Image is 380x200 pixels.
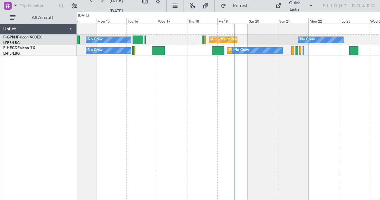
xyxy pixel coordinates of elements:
[17,16,68,20] span: All Aircraft
[234,46,249,55] div: No Crew
[3,46,17,50] span: F-HECD
[187,18,217,24] div: Thu 18
[339,18,369,24] div: Tue 23
[229,46,331,55] div: Planned Maint [GEOGRAPHIC_DATA] ([GEOGRAPHIC_DATA])
[88,35,103,45] div: No Crew
[3,36,42,39] a: F-GPNJFalcon 900EX
[308,18,339,24] div: Mon 22
[3,51,20,56] a: LFPB/LBG
[78,13,89,18] div: [DATE]
[3,46,35,50] a: F-HECDFalcon 7X
[7,13,70,23] button: All Aircraft
[248,18,278,24] div: Sat 20
[3,40,20,45] a: LFPB/LBG
[20,1,57,11] input: Trip Number
[300,35,315,45] div: No Crew
[66,18,96,24] div: Sun 14
[227,4,255,8] span: Refresh
[126,18,157,24] div: Tue 16
[211,35,279,45] div: AOG Maint Paris ([GEOGRAPHIC_DATA])
[218,1,256,11] button: Refresh
[217,18,248,24] div: Fri 19
[96,18,126,24] div: Mon 15
[278,18,308,24] div: Sun 21
[157,18,187,24] div: Wed 17
[88,46,103,55] div: No Crew
[3,36,17,39] span: F-GPNJ
[272,1,316,11] button: Quick Links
